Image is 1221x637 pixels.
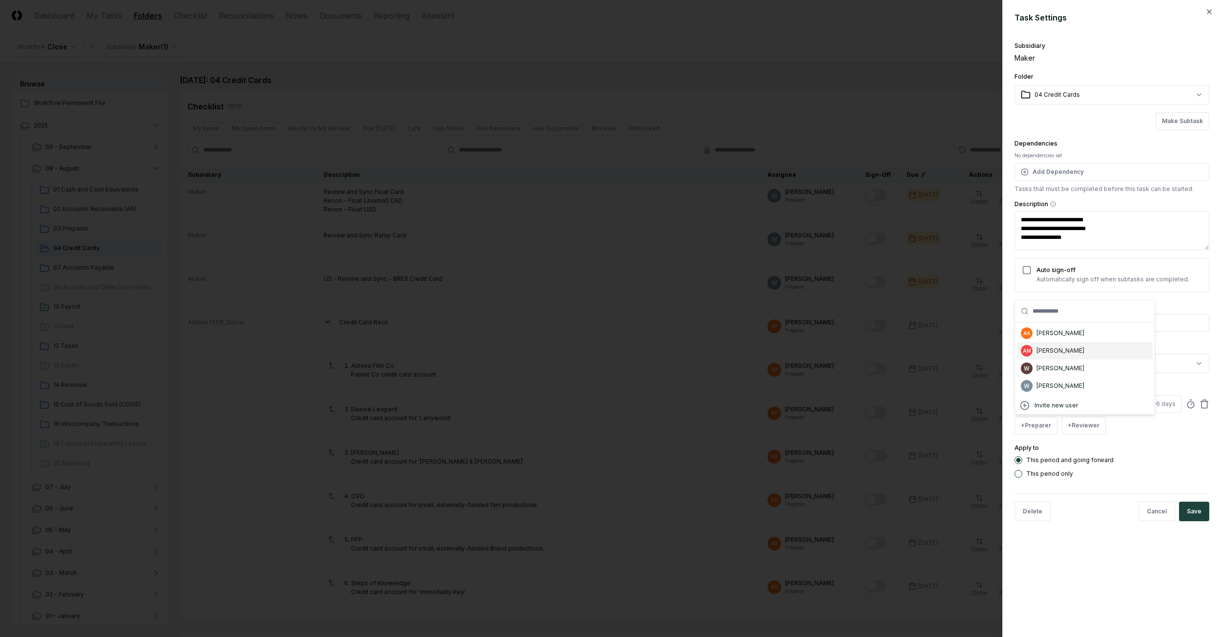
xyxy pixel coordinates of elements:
span: AM [1023,347,1031,355]
label: Apply to [1014,444,1039,451]
div: Suggestions [1015,322,1155,414]
label: This period and going forward [1026,457,1114,463]
label: Description [1014,201,1209,207]
img: ACg8ocJU-zmoIUsHJFADqpKNwoE4wBkSmzq_4GNbgdTrxfHcYKjSfA=s96-c [1021,362,1033,374]
p: Tasks that must be completed before this task can be started. [1014,185,1209,193]
button: Description [1050,201,1056,207]
div: [PERSON_NAME] [1036,346,1084,355]
img: ACg8ocJIS7KD7qIYbCF5y9us8tvdnmWoSJV0Jutgfjl8l1PiAal_1g=s96-c [1021,380,1033,392]
span: AK [1023,330,1031,337]
label: This period only [1026,471,1073,477]
div: [PERSON_NAME] [1036,329,1084,338]
h2: Task Settings [1014,12,1209,23]
div: [PERSON_NAME] [1036,364,1084,373]
div: No dependencies set [1014,152,1209,159]
button: +Preparer [1014,417,1057,434]
label: Dependencies [1014,140,1057,147]
button: Delete [1014,502,1051,521]
div: Maker [1014,53,1209,63]
div: Subsidiary [1014,43,1209,49]
button: Save [1179,502,1209,521]
a: Invite new user [1019,400,1151,411]
button: Make Subtask [1156,112,1209,130]
button: Cancel [1138,502,1175,521]
div: [PERSON_NAME] [1036,382,1084,390]
p: Automatically sign off when subtasks are completed. [1036,275,1189,284]
button: +Reviewer [1061,417,1106,434]
label: Auto sign-off [1036,266,1076,274]
button: +6 days [1134,395,1182,413]
label: Folder [1014,73,1034,80]
button: Add Dependency [1014,163,1209,181]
